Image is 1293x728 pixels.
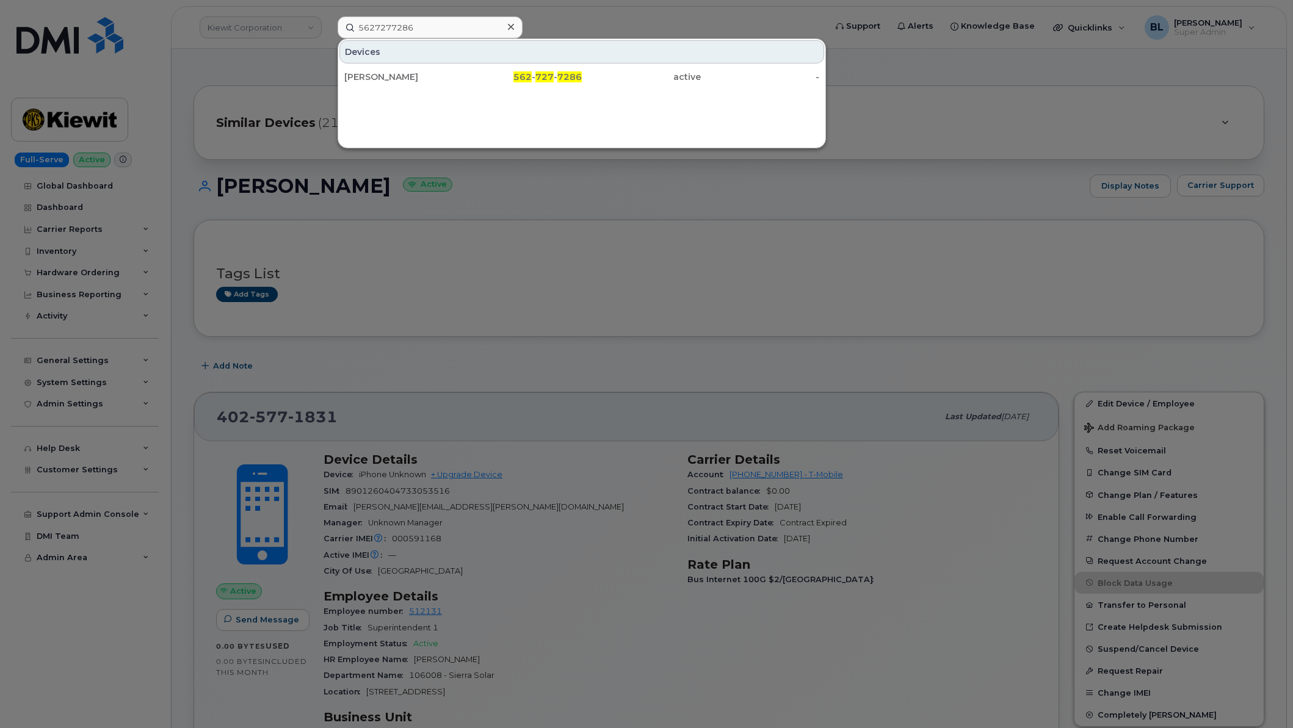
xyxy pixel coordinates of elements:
[557,71,582,82] span: 7286
[339,66,824,88] a: [PERSON_NAME]562-727-7286active-
[535,71,554,82] span: 727
[463,71,582,83] div: - -
[701,71,820,83] div: -
[1240,675,1284,719] iframe: Messenger Launcher
[582,71,701,83] div: active
[339,40,824,63] div: Devices
[513,71,532,82] span: 562
[344,71,463,83] div: [PERSON_NAME]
